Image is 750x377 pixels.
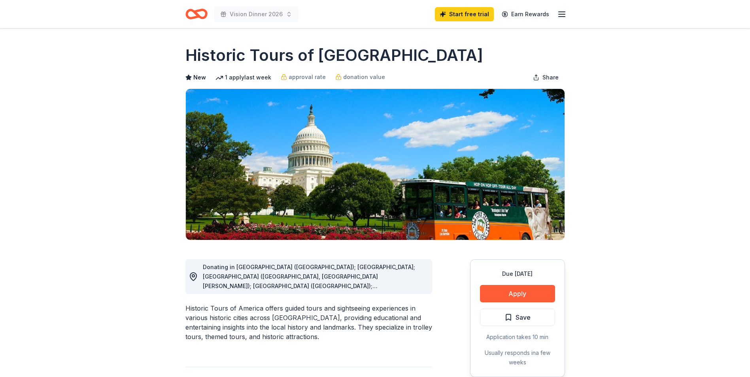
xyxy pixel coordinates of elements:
[527,70,565,85] button: Share
[480,285,555,302] button: Apply
[203,264,415,308] span: Donating in [GEOGRAPHIC_DATA] ([GEOGRAPHIC_DATA]); [GEOGRAPHIC_DATA]; [GEOGRAPHIC_DATA] ([GEOGRAP...
[186,89,565,240] img: Image for Historic Tours of America
[185,303,432,341] div: Historic Tours of America offers guided tours and sightseeing experiences in various historic cit...
[185,44,483,66] h1: Historic Tours of [GEOGRAPHIC_DATA]
[480,332,555,342] div: Application takes 10 min
[542,73,559,82] span: Share
[214,6,298,22] button: Vision Dinner 2026
[480,309,555,326] button: Save
[497,7,554,21] a: Earn Rewards
[480,348,555,367] div: Usually responds in a few weeks
[230,9,283,19] span: Vision Dinner 2026
[343,72,385,82] span: donation value
[215,73,271,82] div: 1 apply last week
[289,72,326,82] span: approval rate
[281,72,326,82] a: approval rate
[480,269,555,279] div: Due [DATE]
[516,312,531,322] span: Save
[193,73,206,82] span: New
[435,7,494,21] a: Start free trial
[335,72,385,82] a: donation value
[185,5,208,23] a: Home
